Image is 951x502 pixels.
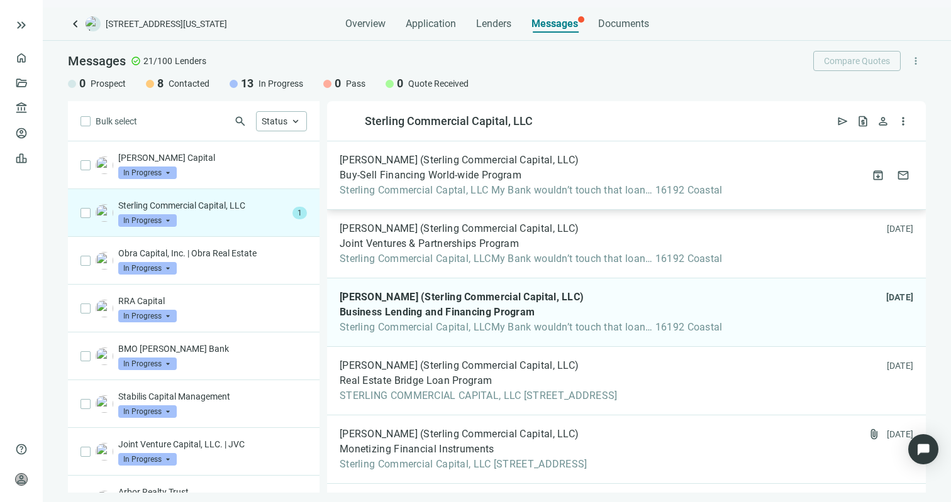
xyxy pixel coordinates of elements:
[292,207,307,219] span: 1
[531,18,578,30] span: Messages
[365,114,533,129] div: Sterling Commercial Capital, LLC
[868,165,888,185] button: archive
[96,300,113,317] img: ad58fec6-fe42-4da4-a976-bb13b839bd14
[893,165,913,185] button: mail
[873,111,893,131] button: person
[397,76,403,91] span: 0
[837,115,849,128] span: send
[79,76,86,91] span: 0
[143,55,172,67] span: 21/100
[96,114,137,128] span: Bulk select
[234,115,247,128] span: search
[340,154,579,166] span: [PERSON_NAME] (Sterling Commercial Capital, LLC)
[118,342,307,355] p: BMO [PERSON_NAME] Bank
[340,184,723,197] span: Sterling Commercial Captal, LLC My Bank wouldn’t touch that loan… 16192 Coastal
[96,204,113,222] img: 87abcddb-2d1f-4714-9c87-0625dcd3851b
[15,473,28,486] span: person
[15,443,28,456] span: help
[886,291,914,303] div: [DATE]
[96,443,113,461] img: 68dc55fc-3bf2-43e1-ae9b-d8ca2df9717c
[118,438,307,450] p: Joint Venture Capital, LLC. | JVC
[118,390,307,403] p: Stabilis Capital Management
[118,247,307,259] p: Obra Capital, Inc. | Obra Real Estate
[340,321,723,334] span: Sterling Commercial Capital, LLCMy Bank wouldn’t touch that loan… 16192 Coastal
[408,77,469,90] span: Quote Received
[118,199,287,212] p: Sterling Commercial Capital, LLC
[259,77,303,90] span: In Progress
[96,252,113,270] img: ff87787e-8205-4521-8c32-c398daae1b56
[910,55,921,67] span: more_vert
[340,169,521,182] span: Buy-Sell Financing World-wide Program
[118,357,177,370] span: In Progress
[340,428,579,440] span: [PERSON_NAME] (Sterling Commercial Capital, LLC)
[887,222,914,235] div: [DATE]
[14,18,29,33] button: keyboard_double_arrow_right
[335,76,341,91] span: 0
[476,18,511,30] span: Lenders
[853,111,873,131] button: request_quote
[877,115,889,128] span: person
[68,53,126,68] span: Messages
[887,359,914,372] div: [DATE]
[118,310,177,322] span: In Progress
[897,169,909,182] span: mail
[118,405,177,418] span: In Progress
[340,443,494,456] span: Monetizing Financial Instruments
[106,18,227,30] span: [STREET_ADDRESS][US_STATE]
[131,56,141,66] span: check_circle
[813,51,901,71] button: Compare Quotes
[157,76,164,91] span: 8
[893,111,913,131] button: more_vert
[406,18,456,30] span: Application
[897,115,909,128] span: more_vert
[340,253,723,265] span: Sterling Commercial Capital, LLCMy Bank wouldn’t touch that loan… 16192 Coastal
[345,18,386,30] span: Overview
[290,116,301,127] span: keyboard_arrow_up
[887,428,914,440] div: [DATE]
[118,166,177,179] span: In Progress
[15,102,24,114] span: account_balance
[96,395,113,413] img: cdd41f87-75b0-4347-a0a4-15f16bf32828.png
[175,55,206,67] span: Lenders
[86,16,101,31] img: deal-logo
[96,156,113,174] img: c748f9d5-b4a4-4f5d-88e3-a1a5277d27d2
[241,76,253,91] span: 13
[340,359,579,372] span: [PERSON_NAME] (Sterling Commercial Capital, LLC)
[118,214,177,227] span: In Progress
[118,295,307,307] p: RRA Capital
[118,486,307,498] p: Arbor Realty Trust
[68,16,83,31] a: keyboard_arrow_left
[118,262,177,275] span: In Progress
[262,116,287,126] span: Status
[169,77,209,90] span: Contacted
[346,77,365,90] span: Pass
[340,111,360,131] img: 87abcddb-2d1f-4714-9c87-0625dcd3851b
[868,428,881,440] span: attach_file
[872,169,884,182] span: archive
[598,18,649,30] span: Documents
[340,237,519,250] span: Joint Ventures & Partnerships Program
[833,111,853,131] button: send
[340,306,535,319] span: Business Lending and Financing Program
[118,151,307,164] p: [PERSON_NAME] Capital
[91,77,126,90] span: Prospect
[906,51,926,71] button: more_vert
[340,291,584,303] span: [PERSON_NAME] (Sterling Commercial Capital, LLC)
[340,390,618,402] span: STERLING COMMERCIAL CAPITAL, LLC [STREET_ADDRESS]
[857,115,869,128] span: request_quote
[908,434,938,464] div: Open Intercom Messenger
[340,458,587,471] span: Sterling Commercial Capital, LLC [STREET_ADDRESS]
[96,347,113,365] img: 7d74b783-7208-4fd7-9f1e-64c8d6683b0c.png
[340,222,579,235] span: [PERSON_NAME] (Sterling Commercial Capital, LLC)
[118,453,177,466] span: In Progress
[340,374,492,387] span: Real Estate Bridge Loan Program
